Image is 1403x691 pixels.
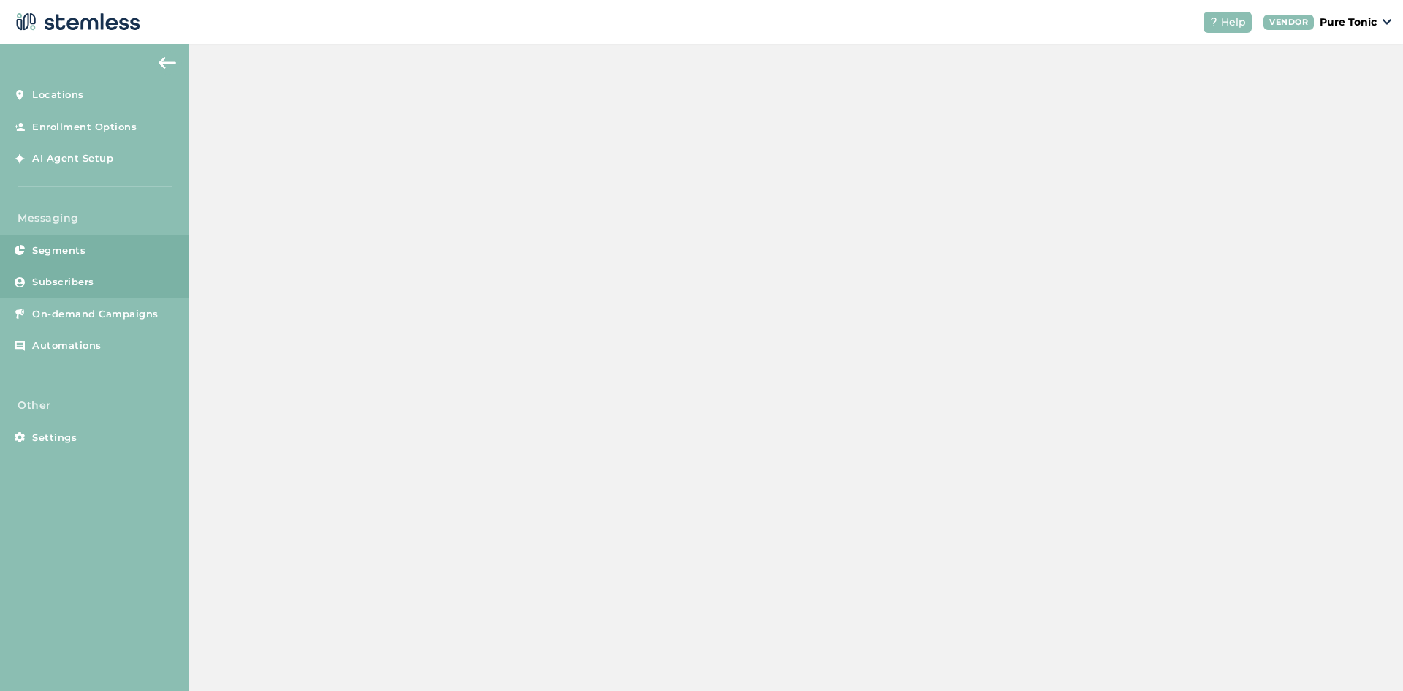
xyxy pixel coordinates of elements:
span: Segments [32,243,85,258]
p: Pure Tonic [1320,15,1377,30]
div: VENDOR [1263,15,1314,30]
img: logo-dark-0685b13c.svg [12,7,140,37]
img: icon_down-arrow-small-66adaf34.svg [1383,19,1391,25]
span: Enrollment Options [32,120,137,135]
span: Locations [32,88,84,102]
img: icon-arrow-back-accent-c549486e.svg [159,57,176,69]
span: Settings [32,431,77,445]
span: Help [1221,15,1246,30]
span: AI Agent Setup [32,151,113,166]
span: On-demand Campaigns [32,307,159,322]
img: icon-help-white-03924b79.svg [1209,18,1218,26]
span: Subscribers [32,275,94,290]
iframe: Chat Widget [1330,621,1403,691]
span: Automations [32,339,102,353]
